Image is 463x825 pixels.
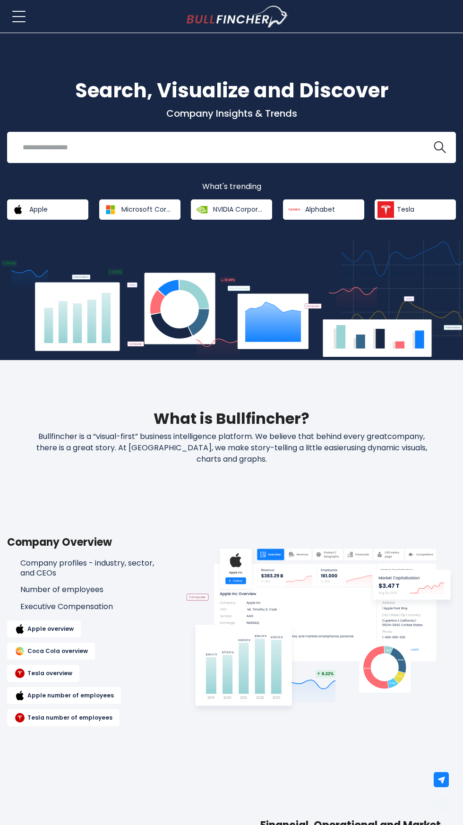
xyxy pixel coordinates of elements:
[7,76,456,105] h1: Search, Visualize and Discover
[29,205,48,214] span: Apple
[7,643,95,660] a: Coca Cola overview
[7,620,81,637] a: Apple overview
[7,199,88,220] a: Apple
[283,199,364,220] a: Alphabet
[7,665,79,682] a: Tesla overview
[7,534,168,550] h3: Company Overview
[397,205,414,214] span: Tesla
[213,205,266,214] span: NVIDIA Corporation
[7,709,120,726] a: Tesla number of employees
[191,199,272,220] a: NVIDIA Corporation
[7,602,168,612] li: Executive Compensation
[99,199,180,220] a: Microsoft Corporation
[187,6,289,27] img: Bullfincher logo
[30,431,434,465] p: Bullfincher is a “visual-first” business intelligence platform. We believe that behind every grea...
[375,199,456,220] a: Tesla
[187,6,288,27] a: Go to homepage
[7,107,456,120] p: Company Insights & Trends
[7,182,456,192] p: What's trending
[7,585,168,595] li: Number of employees
[7,687,121,704] a: Apple number of employees
[7,407,456,430] h2: What is Bullfincher?
[121,205,174,214] span: Microsoft Corporation
[305,205,335,214] span: Alphabet
[7,559,168,578] li: Company profiles - industry, sector, and CEOs
[434,141,446,154] img: search icon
